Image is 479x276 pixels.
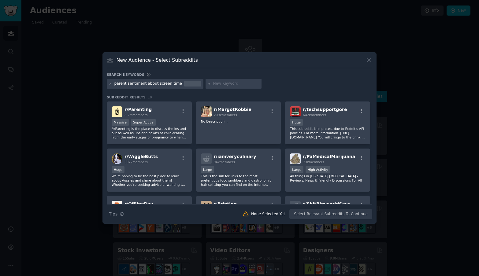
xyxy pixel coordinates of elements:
[107,95,146,99] span: Subreddit Results
[124,201,153,206] span: r/ OfflineDay
[112,127,187,139] p: /r/Parenting is the place to discuss the ins and out as well as ups and downs of child-rearing. F...
[303,160,324,164] span: 73k members
[201,119,276,123] p: No Description...
[290,127,365,139] p: This subreddit is in protest due to Reddit's API policies. For more information: [URL][DOMAIN_NAM...
[201,174,276,187] p: This is the sub for links to the most pretentious food snobbery and gastronomic hair-splitting yo...
[303,154,355,159] span: r/ PaMedicalMarijuana
[109,211,117,217] span: Tips
[112,106,122,117] img: Parenting
[303,201,350,206] span: r/ ShitRimworldSays
[124,107,152,112] span: r/ Parenting
[290,153,301,164] img: PaMedicalMarijuana
[112,153,122,164] img: WiggleButts
[303,107,347,112] span: r/ techsupportgore
[290,119,303,126] div: Huge
[124,160,148,164] span: 307k members
[124,154,158,159] span: r/ WiggleButts
[201,201,212,212] img: Printing
[214,107,251,112] span: r/ MargotRobbie
[290,106,301,117] img: techsupportgore
[290,174,365,182] p: All things in [US_STATE] [MEDICAL_DATA] - Reviews, News & Friendly Discussions For All
[303,113,326,117] span: 642k members
[124,113,148,117] span: 8.2M members
[214,154,256,159] span: r/ iamveryculinary
[112,201,122,212] img: OfflineDay
[306,166,330,173] div: High Activity
[114,81,182,86] div: parent sentiment about screen time
[117,57,198,63] h3: New Audience - Select Subreddits
[251,212,285,217] div: None Selected Yet
[148,95,152,99] span: 10
[112,174,187,187] p: We're hoping to be the best place to learn about Aussies and share about them! Whether you're see...
[131,119,156,126] div: Super Active
[213,81,259,86] input: New Keyword
[107,209,126,219] button: Tips
[112,119,129,126] div: Massive
[112,166,124,173] div: Huge
[290,166,303,173] div: Large
[214,160,235,164] span: 94k members
[214,201,237,206] span: r/ Printing
[214,113,237,117] span: 209k members
[201,166,214,173] div: Large
[201,106,212,117] img: MargotRobbie
[107,72,144,77] h3: Search keywords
